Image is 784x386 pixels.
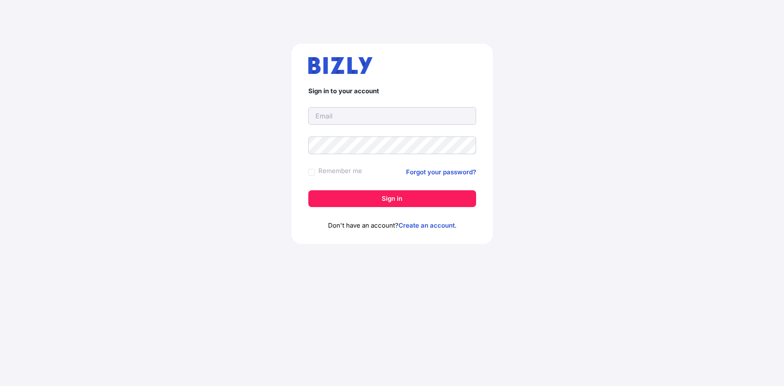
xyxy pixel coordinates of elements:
a: Forgot your password? [406,167,476,177]
label: Remember me [318,166,362,176]
a: Create an account [399,221,455,229]
h4: Sign in to your account [308,87,476,95]
input: Email [308,107,476,125]
img: bizly_logo.svg [308,57,373,74]
p: Don't have an account? . [308,221,476,231]
button: Sign in [308,190,476,207]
